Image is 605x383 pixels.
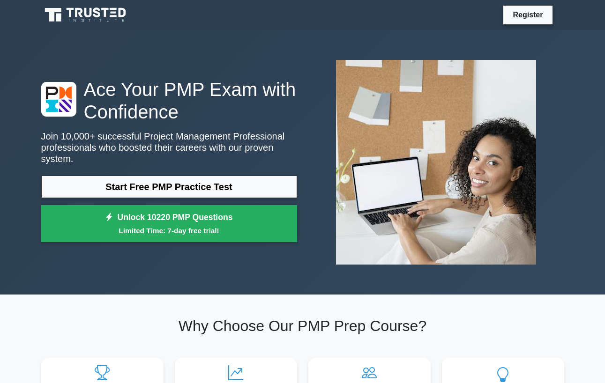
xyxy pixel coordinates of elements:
[53,225,285,236] small: Limited Time: 7-day free trial!
[41,78,297,123] h1: Ace Your PMP Exam with Confidence
[41,176,297,198] a: Start Free PMP Practice Test
[41,131,297,164] p: Join 10,000+ successful Project Management Professional professionals who boosted their careers w...
[507,9,548,21] a: Register
[41,205,297,243] a: Unlock 10220 PMP QuestionsLimited Time: 7-day free trial!
[41,317,564,335] h2: Why Choose Our PMP Prep Course?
